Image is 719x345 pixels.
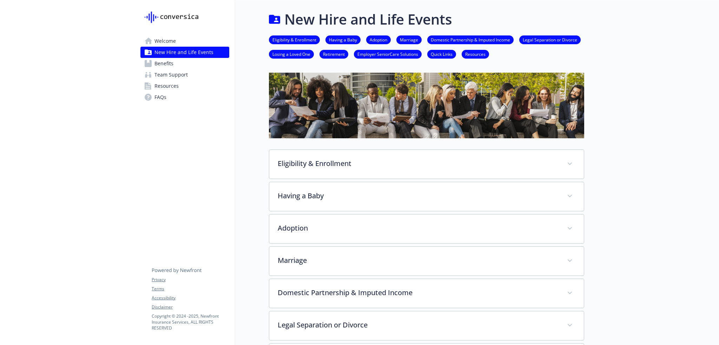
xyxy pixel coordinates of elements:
span: Resources [154,80,179,92]
div: Having a Baby [269,182,584,211]
div: Domestic Partnership & Imputed Income [269,279,584,308]
a: Domestic Partnership & Imputed Income [427,36,514,43]
a: Having a Baby [325,36,361,43]
div: Marriage [269,247,584,276]
img: new hire page banner [269,73,584,138]
a: Privacy [152,277,229,283]
p: Marriage [278,255,559,266]
a: Legal Separation or Divorce [519,36,581,43]
a: Quick Links [427,51,456,57]
a: Employer SeniorCare Solutions [354,51,422,57]
span: Team Support [154,69,188,80]
h1: New Hire and Life Events [284,9,452,30]
a: Marriage [396,36,422,43]
a: Losing a Loved One [269,51,314,57]
span: New Hire and Life Events [154,47,213,58]
p: Eligibility & Enrollment [278,158,559,169]
a: New Hire and Life Events [140,47,229,58]
a: Team Support [140,69,229,80]
a: Terms [152,286,229,292]
span: FAQs [154,92,166,103]
a: Resources [140,80,229,92]
p: Domestic Partnership & Imputed Income [278,287,559,298]
div: Adoption [269,214,584,243]
a: Disclaimer [152,304,229,310]
a: Retirement [319,51,348,57]
span: Welcome [154,35,176,47]
a: Accessibility [152,295,229,301]
a: Adoption [366,36,391,43]
a: Eligibility & Enrollment [269,36,320,43]
a: FAQs [140,92,229,103]
a: Benefits [140,58,229,69]
a: Welcome [140,35,229,47]
div: Eligibility & Enrollment [269,150,584,179]
div: Legal Separation or Divorce [269,311,584,340]
a: Resources [462,51,489,57]
span: Benefits [154,58,173,69]
p: Legal Separation or Divorce [278,320,559,330]
p: Copyright © 2024 - 2025 , Newfront Insurance Services, ALL RIGHTS RESERVED [152,313,229,331]
p: Having a Baby [278,191,559,201]
p: Adoption [278,223,559,233]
